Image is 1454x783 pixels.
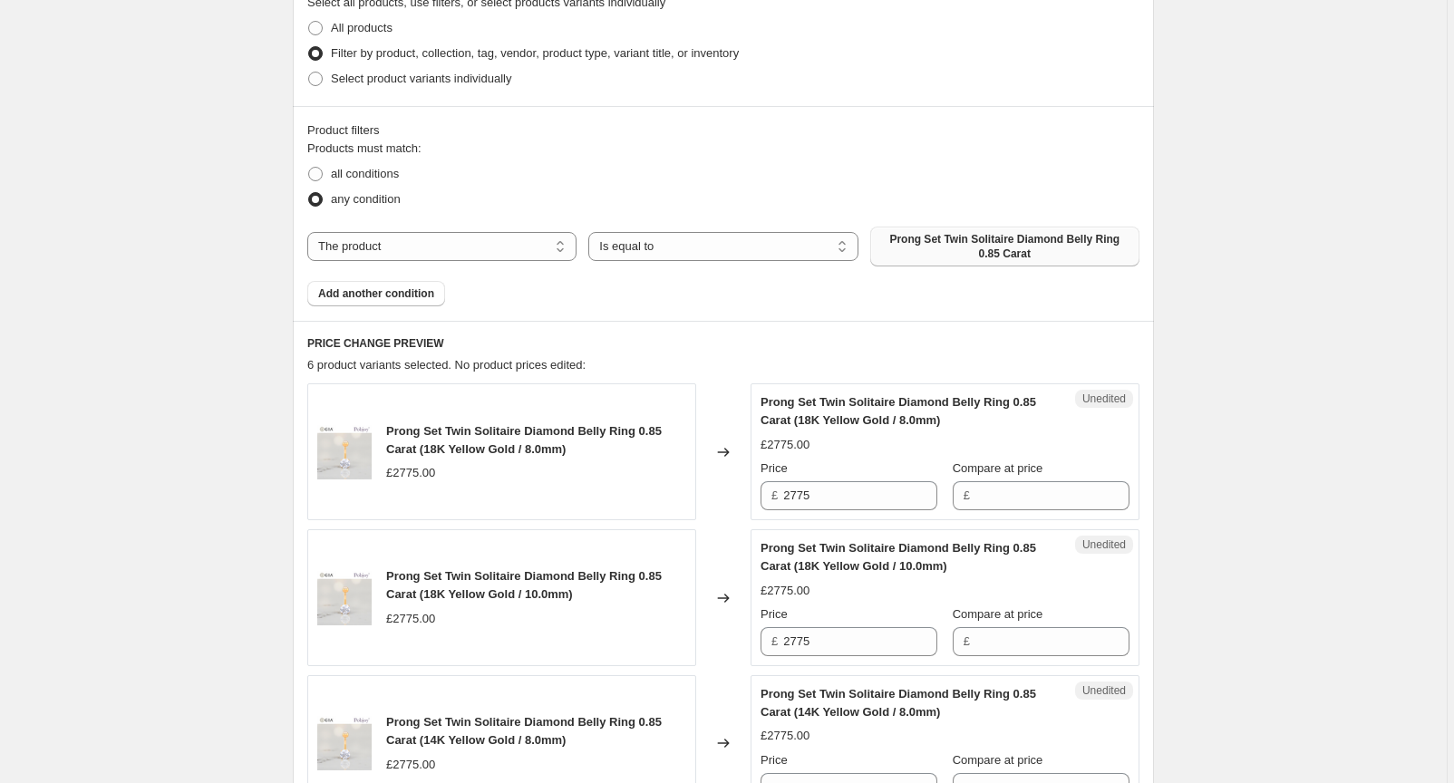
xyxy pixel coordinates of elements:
span: any condition [331,192,401,206]
div: £2775.00 [386,464,435,482]
div: £2775.00 [386,756,435,774]
span: Price [761,461,788,475]
span: Prong Set Twin Solitaire Diamond Belly Ring 0.85 Carat [881,232,1129,261]
span: Compare at price [953,753,1043,767]
span: Unedited [1082,683,1126,698]
div: £2775.00 [761,436,809,454]
span: Filter by product, collection, tag, vendor, product type, variant title, or inventory [331,46,739,60]
span: £ [964,634,970,648]
span: Prong Set Twin Solitaire Diamond Belly Ring 0.85 Carat (18K Yellow Gold / 10.0mm) [386,569,662,601]
button: Add another condition [307,281,445,306]
span: Select product variants individually [331,72,511,85]
span: Products must match: [307,141,422,155]
img: New_Templatek-Pmmhotoroom_-_2025-10-06T005531.908_28c9378e-c625-4466-bdfb-3d0fd71d0409_80x.png [317,425,372,479]
span: £ [771,634,778,648]
div: Product filters [307,121,1139,140]
div: £2775.00 [761,582,809,600]
span: Compare at price [953,607,1043,621]
span: Prong Set Twin Solitaire Diamond Belly Ring 0.85 Carat (14K Yellow Gold / 8.0mm) [386,715,662,747]
span: Unedited [1082,537,1126,552]
button: Prong Set Twin Solitaire Diamond Belly Ring 0.85 Carat [870,227,1139,266]
div: £2775.00 [386,610,435,628]
span: Prong Set Twin Solitaire Diamond Belly Ring 0.85 Carat (18K Yellow Gold / 10.0mm) [761,541,1036,573]
span: Prong Set Twin Solitaire Diamond Belly Ring 0.85 Carat (18K Yellow Gold / 8.0mm) [761,395,1036,427]
h6: PRICE CHANGE PREVIEW [307,336,1139,351]
span: Prong Set Twin Solitaire Diamond Belly Ring 0.85 Carat (18K Yellow Gold / 8.0mm) [386,424,662,456]
img: New_Templatek-Pmmhotoroom_-_2025-10-06T005531.908_28c9378e-c625-4466-bdfb-3d0fd71d0409_80x.png [317,571,372,625]
span: Unedited [1082,391,1126,406]
span: Compare at price [953,461,1043,475]
span: Prong Set Twin Solitaire Diamond Belly Ring 0.85 Carat (14K Yellow Gold / 8.0mm) [761,687,1036,719]
span: Add another condition [318,286,434,301]
span: £ [771,488,778,502]
img: New_Templatek-Pmmhotoroom_-_2025-10-06T005531.908_28c9378e-c625-4466-bdfb-3d0fd71d0409_80x.png [317,716,372,770]
span: All products [331,21,393,34]
span: Price [761,753,788,767]
span: all conditions [331,167,399,180]
span: £ [964,488,970,502]
div: £2775.00 [761,727,809,745]
span: Price [761,607,788,621]
span: 6 product variants selected. No product prices edited: [307,358,586,372]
